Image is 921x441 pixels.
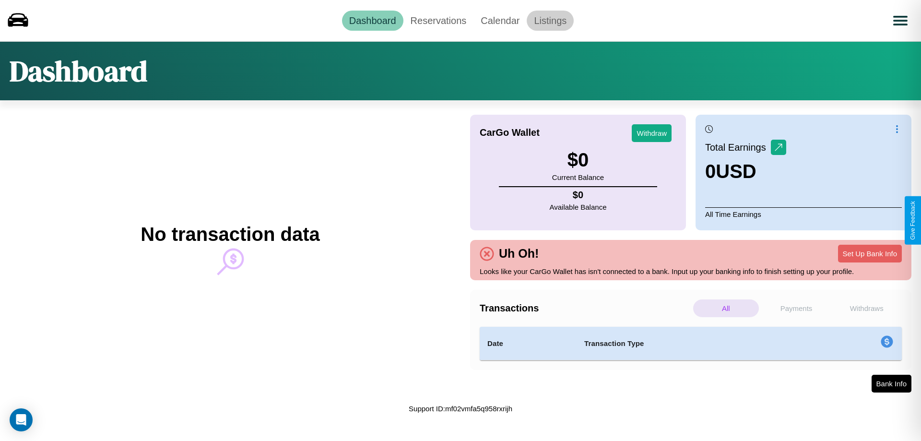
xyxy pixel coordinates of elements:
button: Open menu [887,7,914,34]
a: Listings [527,11,574,31]
h2: No transaction data [141,224,319,245]
a: Calendar [473,11,527,31]
h4: $ 0 [550,190,607,201]
p: All Time Earnings [705,207,902,221]
h3: 0 USD [705,161,786,182]
div: Open Intercom Messenger [10,408,33,431]
h4: Transaction Type [584,338,802,349]
h4: Transactions [480,303,691,314]
p: Looks like your CarGo Wallet has isn't connected to a bank. Input up your banking info to finish ... [480,265,902,278]
p: Withdraws [834,299,899,317]
h4: Date [487,338,569,349]
button: Bank Info [872,375,911,393]
table: simple table [480,327,902,360]
a: Reservations [403,11,474,31]
button: Set Up Bank Info [838,245,902,262]
p: All [693,299,759,317]
h1: Dashboard [10,51,147,91]
p: Payments [764,299,829,317]
p: Support ID: mf02vmfa5q958rxrijh [409,402,512,415]
div: Give Feedback [909,201,916,240]
p: Total Earnings [705,139,771,156]
h4: CarGo Wallet [480,127,540,138]
button: Withdraw [632,124,672,142]
p: Available Balance [550,201,607,214]
a: Dashboard [342,11,403,31]
h4: Uh Oh! [494,247,543,261]
p: Current Balance [552,171,604,184]
h3: $ 0 [552,149,604,171]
